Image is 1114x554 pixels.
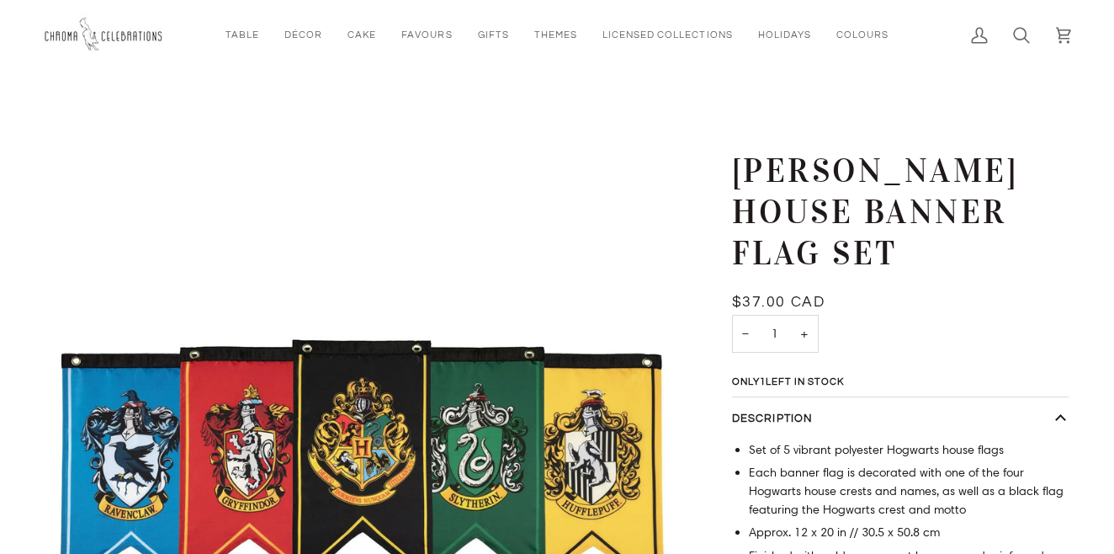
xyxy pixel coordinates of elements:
[478,28,509,42] span: Gifts
[836,28,889,42] span: Colours
[347,28,376,42] span: Cake
[760,377,766,386] span: 1
[749,441,1069,460] li: Set of 5 vibrant polyester Hogwarts house flags
[401,28,452,42] span: Favours
[790,315,819,353] button: Increase quantity
[225,28,259,42] span: Table
[602,28,733,42] span: Licensed Collections
[732,151,1056,274] h1: [PERSON_NAME] House Banner Flag Set
[749,464,1069,519] li: Each banner flag is decorated with one of the four Hogwarts house crests and names, as well as a ...
[758,28,811,42] span: Holidays
[42,13,168,57] img: Chroma Celebrations
[534,28,577,42] span: Themes
[732,377,852,387] span: Only left in stock
[732,315,759,353] button: Decrease quantity
[732,397,1069,441] button: Description
[749,524,1069,542] li: Approx. 12 x 20 in // 30.5 x 50.8 cm
[284,28,322,42] span: Décor
[732,295,825,310] span: $37.00 CAD
[732,315,819,353] input: Quantity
